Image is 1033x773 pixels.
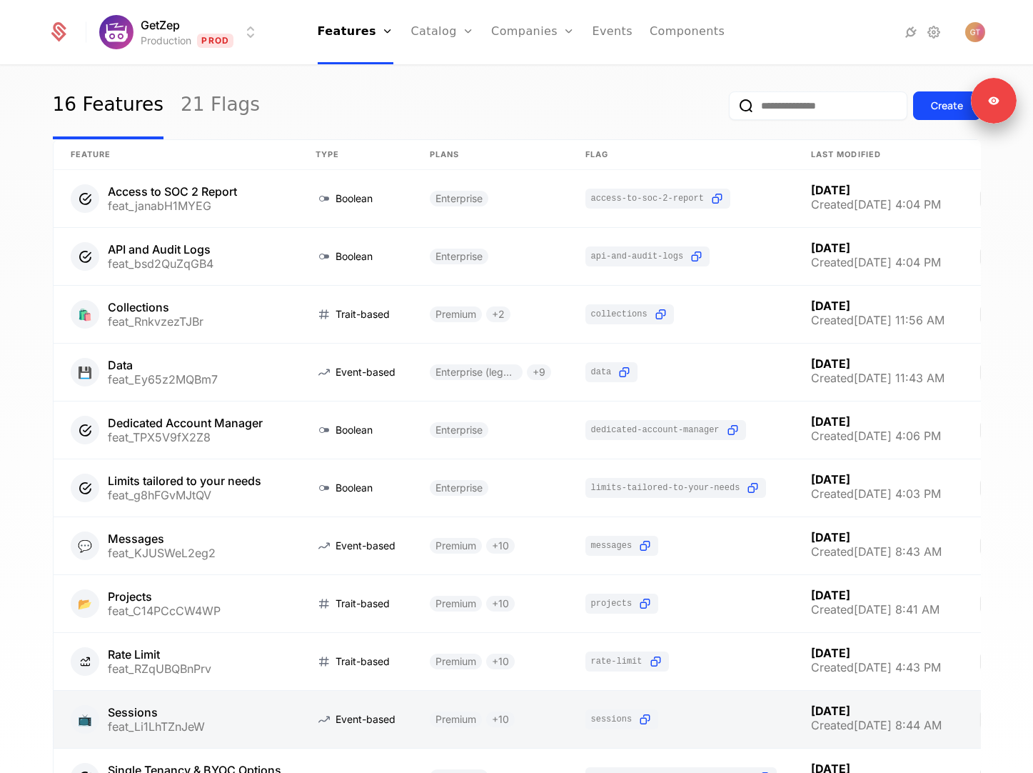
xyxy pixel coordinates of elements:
[965,22,985,42] button: Open user button
[980,594,1003,613] button: Select action
[980,189,1003,208] button: Select action
[141,34,191,48] div: Production
[413,140,568,170] th: Plans
[181,72,260,139] a: 21 Flags
[913,91,981,120] button: Create
[794,140,963,170] th: Last Modified
[980,305,1003,324] button: Select action
[965,22,985,42] img: Gio Testing
[298,140,413,170] th: Type
[99,15,133,49] img: GetZep
[568,140,794,170] th: Flag
[980,363,1003,381] button: Select action
[980,710,1003,729] button: Select action
[902,24,919,41] a: Integrations
[980,479,1003,497] button: Select action
[925,24,942,41] a: Settings
[197,34,233,48] span: Prod
[141,16,180,34] span: GetZep
[980,421,1003,439] button: Select action
[54,140,298,170] th: Feature
[980,247,1003,266] button: Select action
[53,72,163,139] a: 16 Features
[104,16,259,48] button: Select environment
[980,652,1003,671] button: Select action
[980,537,1003,555] button: Select action
[931,99,963,113] div: Create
